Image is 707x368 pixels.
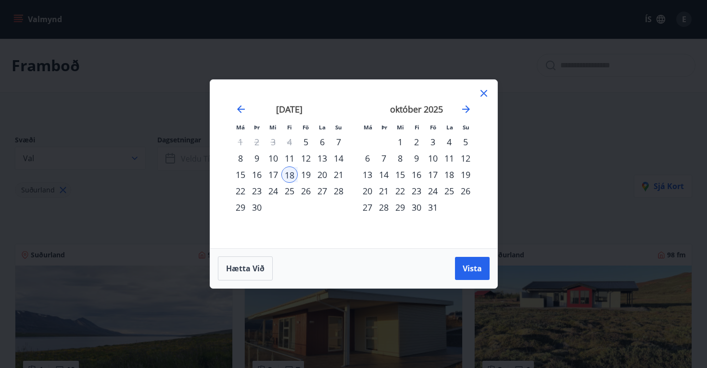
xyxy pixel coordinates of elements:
[376,166,392,183] div: 14
[460,103,472,115] div: Move forward to switch to the next month.
[330,134,347,150] td: Choose sunnudagur, 7. september 2025 as your check-out date. It’s available.
[415,124,419,131] small: Fi
[232,150,249,166] td: Choose mánudagur, 8. september 2025 as your check-out date. It’s available.
[314,150,330,166] div: 13
[249,199,265,216] div: 30
[425,134,441,150] div: 3
[408,183,425,199] td: Choose fimmtudagur, 23. október 2025 as your check-out date. It’s available.
[298,166,314,183] div: 19
[265,166,281,183] td: Choose miðvikudagur, 17. september 2025 as your check-out date. It’s available.
[249,166,265,183] div: 16
[249,199,265,216] td: Choose þriðjudagur, 30. september 2025 as your check-out date. It’s available.
[276,103,303,115] strong: [DATE]
[314,166,330,183] div: 20
[408,166,425,183] div: 16
[232,166,249,183] td: Choose mánudagur, 15. september 2025 as your check-out date. It’s available.
[455,257,490,280] button: Vista
[446,124,453,131] small: La
[392,183,408,199] div: 22
[392,166,408,183] td: Choose miðvikudagur, 15. október 2025 as your check-out date. It’s available.
[232,199,249,216] td: Choose mánudagur, 29. september 2025 as your check-out date. It’s available.
[232,150,249,166] div: 8
[298,134,314,150] div: 5
[425,166,441,183] td: Choose föstudagur, 17. október 2025 as your check-out date. It’s available.
[457,183,474,199] div: 26
[281,134,298,150] td: Not available. fimmtudagur, 4. september 2025
[222,91,486,237] div: Calendar
[359,183,376,199] td: Choose mánudagur, 20. október 2025 as your check-out date. It’s available.
[392,134,408,150] div: 1
[330,183,347,199] div: 28
[249,183,265,199] td: Choose þriðjudagur, 23. september 2025 as your check-out date. It’s available.
[441,134,457,150] td: Choose laugardagur, 4. október 2025 as your check-out date. It’s available.
[265,150,281,166] td: Choose miðvikudagur, 10. september 2025 as your check-out date. It’s available.
[376,150,392,166] td: Choose þriðjudagur, 7. október 2025 as your check-out date. It’s available.
[441,150,457,166] td: Choose laugardagur, 11. október 2025 as your check-out date. It’s available.
[457,150,474,166] div: 12
[376,150,392,166] div: 7
[408,150,425,166] td: Choose fimmtudagur, 9. október 2025 as your check-out date. It’s available.
[408,166,425,183] td: Choose fimmtudagur, 16. október 2025 as your check-out date. It’s available.
[397,124,404,131] small: Mi
[232,183,249,199] div: 22
[425,134,441,150] td: Choose föstudagur, 3. október 2025 as your check-out date. It’s available.
[218,256,273,280] button: Hætta við
[265,183,281,199] div: 24
[232,166,249,183] div: 15
[381,124,387,131] small: Þr
[314,134,330,150] td: Choose laugardagur, 6. september 2025 as your check-out date. It’s available.
[298,183,314,199] div: 26
[330,150,347,166] td: Choose sunnudagur, 14. september 2025 as your check-out date. It’s available.
[330,183,347,199] td: Choose sunnudagur, 28. september 2025 as your check-out date. It’s available.
[265,150,281,166] div: 10
[392,150,408,166] div: 8
[226,263,265,274] span: Hætta við
[359,199,376,216] div: 27
[441,134,457,150] div: 4
[392,150,408,166] td: Choose miðvikudagur, 8. október 2025 as your check-out date. It’s available.
[298,150,314,166] td: Choose föstudagur, 12. september 2025 as your check-out date. It’s available.
[265,166,281,183] div: 17
[425,183,441,199] div: 24
[254,124,260,131] small: Þr
[457,150,474,166] td: Choose sunnudagur, 12. október 2025 as your check-out date. It’s available.
[376,183,392,199] td: Choose þriðjudagur, 21. október 2025 as your check-out date. It’s available.
[425,150,441,166] div: 10
[359,150,376,166] td: Choose mánudagur, 6. október 2025 as your check-out date. It’s available.
[359,166,376,183] div: 13
[314,134,330,150] div: 6
[408,199,425,216] td: Choose fimmtudagur, 30. október 2025 as your check-out date. It’s available.
[425,183,441,199] td: Choose föstudagur, 24. október 2025 as your check-out date. It’s available.
[330,166,347,183] td: Choose sunnudagur, 21. september 2025 as your check-out date. It’s available.
[330,150,347,166] div: 14
[376,183,392,199] div: 21
[281,183,298,199] td: Choose fimmtudagur, 25. september 2025 as your check-out date. It’s available.
[376,199,392,216] div: 28
[359,199,376,216] td: Choose mánudagur, 27. október 2025 as your check-out date. It’s available.
[441,183,457,199] div: 25
[463,124,469,131] small: Su
[359,183,376,199] div: 20
[392,134,408,150] td: Choose miðvikudagur, 1. október 2025 as your check-out date. It’s available.
[281,150,298,166] div: 11
[298,166,314,183] td: Choose föstudagur, 19. september 2025 as your check-out date. It’s available.
[441,150,457,166] div: 11
[249,134,265,150] td: Not available. þriðjudagur, 2. september 2025
[314,150,330,166] td: Choose laugardagur, 13. september 2025 as your check-out date. It’s available.
[408,183,425,199] div: 23
[281,166,298,183] td: Selected as start date. fimmtudagur, 18. september 2025
[314,183,330,199] div: 27
[330,166,347,183] div: 21
[392,199,408,216] td: Choose miðvikudagur, 29. október 2025 as your check-out date. It’s available.
[457,183,474,199] td: Choose sunnudagur, 26. október 2025 as your check-out date. It’s available.
[376,166,392,183] td: Choose þriðjudagur, 14. október 2025 as your check-out date. It’s available.
[236,124,245,131] small: Má
[298,134,314,150] td: Choose föstudagur, 5. september 2025 as your check-out date. It’s available.
[298,150,314,166] div: 12
[249,166,265,183] td: Choose þriðjudagur, 16. september 2025 as your check-out date. It’s available.
[441,183,457,199] td: Choose laugardagur, 25. október 2025 as your check-out date. It’s available.
[430,124,436,131] small: Fö
[232,134,249,150] td: Not available. mánudagur, 1. september 2025
[408,199,425,216] div: 30
[265,134,281,150] td: Not available. miðvikudagur, 3. september 2025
